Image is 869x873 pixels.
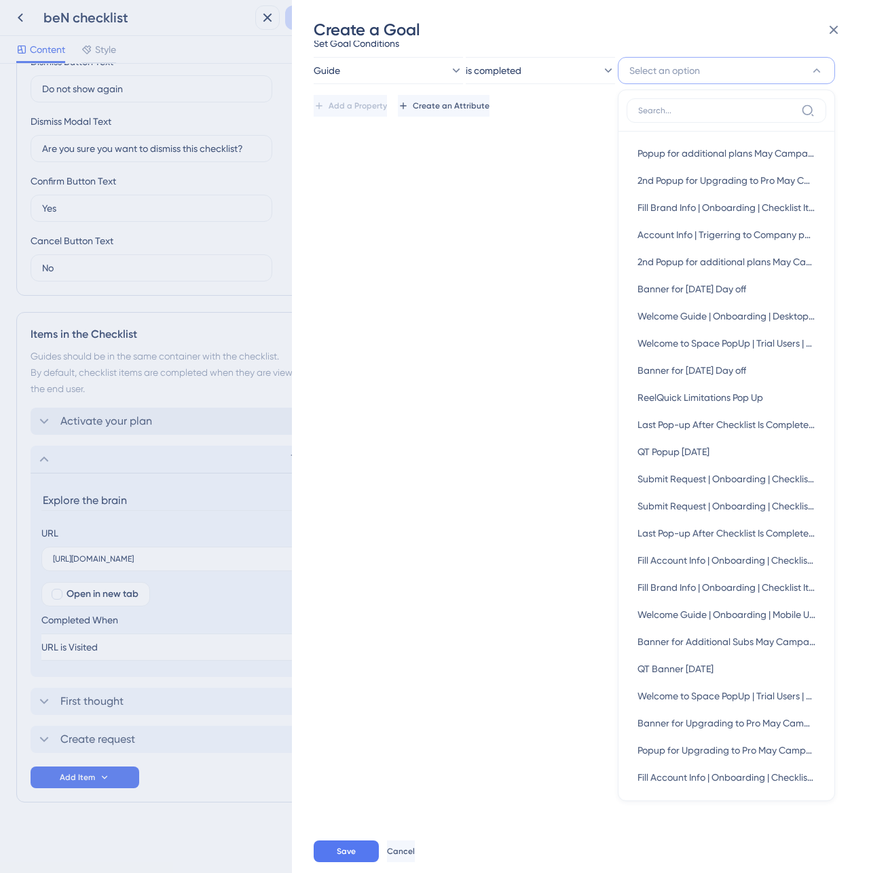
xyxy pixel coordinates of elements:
[637,525,815,541] span: Last Pop-up After Checklist Is Completed | Onboarding | Mobile Users
[637,661,714,677] span: QT Banner [DATE]
[637,471,815,487] span: Submit Request | Onboarding | Checklist Item | Desktop Users
[627,520,826,547] button: Last Pop-up After Checklist Is Completed | Onboarding | Mobile Users
[637,145,815,161] span: Popup for additional plans May Campaign
[413,100,489,111] span: Create an Attribute
[637,634,815,650] span: Banner for Additional Subs May Campaign
[387,840,415,862] button: Cancel
[638,105,796,116] input: Search...
[627,411,826,438] button: Last Pop-up After Checklist Is Completed | Onboarding | Desktop Users
[637,769,815,785] span: Fill Account Info | Onboarding | Checklist Item | Desktop Users
[437,787,497,800] div: Get Started
[627,601,826,628] button: Welcome Guide | Onboarding | Mobile Users
[627,764,826,791] button: Fill Account Info | Onboarding | Checklist Item | Desktop Users
[627,574,826,601] button: Fill Brand Info | Onboarding | Checklist Item | Mobile Users
[627,737,826,764] button: Popup for Upgrading to Pro May Campaign
[627,275,826,303] button: Banner for [DATE] Day off
[637,498,815,514] span: Submit Request | Onboarding | Checklist Item | Mobile Users
[496,779,508,791] div: 3
[637,199,815,216] span: Fill Brand Info | Onboarding | Checklist Item | Desktop Users
[426,782,508,805] div: Open Get Started checklist, remaining modules: 3
[466,57,615,84] button: is completed
[637,227,815,243] span: Account Info | Trigerring to Company page | Checklist
[329,100,387,111] span: Add a Property
[637,416,815,433] span: Last Pop-up After Checklist Is Completed | Onboarding | Desktop Users
[627,492,826,520] button: Submit Request | Onboarding | Checklist Item | Mobile Users
[637,254,815,270] span: 2nd Popup for additional plans May Campaign
[627,710,826,737] button: Banner for Upgrading to Pro May Campaign
[637,172,815,189] span: 2nd Popup for Upgrading to Pro May Campaign
[627,547,826,574] button: Fill Account Info | Onboarding | Checklist Item | Mobile Users
[627,167,826,194] button: 2nd Popup for Upgrading to Pro May Campaign
[637,389,763,406] span: ReelQuick Limitations Pop Up
[637,281,746,297] span: Banner for [DATE] Day off
[637,308,815,324] span: Welcome Guide | Onboarding | Desktop Users
[629,62,700,79] span: Select an option
[627,303,826,330] button: Welcome Guide | Onboarding | Desktop Users
[627,357,826,384] button: Banner for [DATE] Day off
[337,846,356,857] span: Save
[314,19,850,41] div: Create a Goal
[627,655,826,682] button: QT Banner [DATE]
[387,846,415,857] span: Cancel
[466,62,521,79] span: is completed
[314,95,387,117] button: Add a Property
[637,688,815,704] span: Welcome to Space PopUp | Trial Users | Desktop
[637,606,815,623] span: Welcome Guide | Onboarding | Mobile Users
[314,57,463,84] button: Guide
[637,715,815,731] span: Banner for Upgrading to Pro May Campaign
[314,62,340,79] span: Guide
[627,248,826,275] button: 2nd Popup for additional plans May Campaign
[637,552,815,568] span: Fill Account Info | Onboarding | Checklist Item | Mobile Users
[637,335,815,351] span: Welcome to Space PopUp | Trial Users | Mobile
[398,95,489,117] button: Create an Attribute
[627,682,826,710] button: Welcome to Space PopUp | Trial Users | Desktop
[314,35,839,52] div: Set Goal Conditions
[627,194,826,221] button: Fill Brand Info | Onboarding | Checklist Item | Desktop Users
[637,362,746,379] span: Banner for [DATE] Day off
[627,140,826,167] button: Popup for additional plans May Campaign
[627,465,826,492] button: Submit Request | Onboarding | Checklist Item | Desktop Users
[627,384,826,411] button: ReelQuick Limitations Pop Up
[637,742,815,758] span: Popup for Upgrading to Pro May Campaign
[627,628,826,655] button: Banner for Additional Subs May Campaign
[627,438,826,465] button: QT Popup [DATE]
[627,330,826,357] button: Welcome to Space PopUp | Trial Users | Mobile
[451,758,497,769] span: Live Preview
[627,221,826,248] button: Account Info | Trigerring to Company page | Checklist
[637,444,709,460] span: QT Popup [DATE]
[314,840,379,862] button: Save
[618,57,835,84] button: Select an option
[637,579,815,596] span: Fill Brand Info | Onboarding | Checklist Item | Mobile Users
